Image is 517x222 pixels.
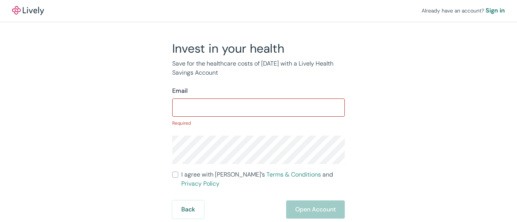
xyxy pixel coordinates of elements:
[181,180,220,188] a: Privacy Policy
[172,59,345,77] p: Save for the healthcare costs of [DATE] with a Lively Health Savings Account
[12,6,44,15] img: Lively
[172,86,188,95] label: Email
[422,6,505,15] div: Already have an account?
[486,6,505,15] a: Sign in
[172,120,345,127] p: Required
[181,170,345,188] span: I agree with [PERSON_NAME]’s and
[12,6,44,15] a: LivelyLively
[172,41,345,56] h2: Invest in your health
[172,200,204,219] button: Back
[266,170,321,178] a: Terms & Conditions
